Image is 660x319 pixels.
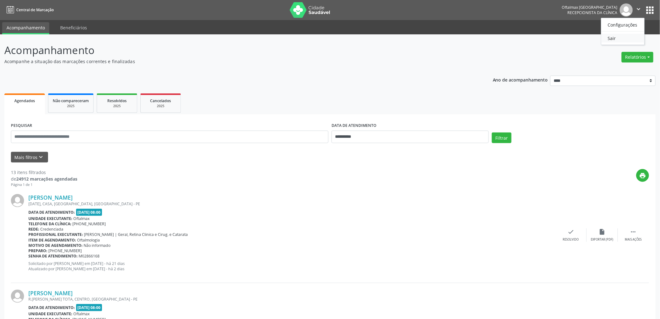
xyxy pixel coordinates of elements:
[493,76,548,83] p: Ano de acompanhamento
[601,18,645,45] ul: 
[625,237,642,242] div: Mais ações
[332,121,376,131] label: DATA DE ATENDIMENTO
[56,22,91,33] a: Beneficiários
[633,3,645,17] button: 
[562,5,618,10] div: Oftalmax [GEOGRAPHIC_DATA]
[591,237,614,242] div: Exportar (PDF)
[28,201,556,207] div: [DATE], CASA, [GEOGRAPHIC_DATA], [GEOGRAPHIC_DATA] - PE
[53,98,89,103] span: Não compareceram
[28,261,556,272] p: Solicitado por [PERSON_NAME] em [DATE] - há 21 dias Atualizado por [PERSON_NAME] em [DATE] - há 2...
[28,210,75,215] b: Data de atendimento:
[2,22,49,34] a: Acompanhamento
[28,253,78,259] b: Senha de atendimento:
[635,6,642,12] i: 
[636,169,649,182] button: print
[11,121,32,131] label: PESQUISAR
[639,172,646,179] i: print
[601,34,644,42] a: Sair
[601,20,644,29] a: Configurações
[150,98,171,103] span: Cancelados
[4,58,460,65] p: Acompanhe a situação das marcações correntes e finalizadas
[28,243,83,248] b: Motivo de agendamento:
[107,98,127,103] span: Resolvidos
[28,311,72,317] b: Unidade executante:
[28,194,73,201] a: [PERSON_NAME]
[14,98,35,103] span: Agendados
[568,228,575,235] i: check
[28,297,556,302] div: R.[PERSON_NAME] TOTA, CENTRO, [GEOGRAPHIC_DATA] - PE
[630,228,637,235] i: 
[77,237,100,243] span: Oftalmologia
[492,132,512,143] button: Filtrar
[84,232,188,237] span: [PERSON_NAME] | Geral, Retina Clinica e Cirug. e Catarata
[4,5,54,15] a: Central de Marcação
[53,104,89,108] div: 2025
[11,152,48,163] button: Mais filtroskeyboard_arrow_down
[599,228,606,235] i: insert_drive_file
[11,169,77,176] div: 13 itens filtrados
[28,237,76,243] b: Item de agendamento:
[38,154,45,161] i: keyboard_arrow_down
[11,194,24,207] img: img
[84,243,111,248] span: Não informado
[563,237,579,242] div: Resolvido
[73,221,106,227] span: [PHONE_NUMBER]
[49,248,82,253] span: [PHONE_NUMBER]
[11,176,77,182] div: de
[74,216,90,221] span: Oftalmax
[16,7,54,12] span: Central de Marcação
[28,248,47,253] b: Preparo:
[41,227,64,232] span: Credenciada
[76,209,102,216] span: [DATE] 08:00
[28,305,75,310] b: Data de atendimento:
[74,311,90,317] span: Oftalmax
[76,304,102,311] span: [DATE] 08:00
[28,221,71,227] b: Telefone da clínica:
[11,290,24,303] img: img
[4,42,460,58] p: Acompanhamento
[79,253,100,259] span: M02866168
[145,104,176,108] div: 2025
[28,232,83,237] b: Profissional executante:
[622,52,653,62] button: Relatórios
[28,290,73,297] a: [PERSON_NAME]
[28,216,72,221] b: Unidade executante:
[11,182,77,187] div: Página 1 de 1
[101,104,133,108] div: 2025
[645,5,656,16] button: apps
[568,10,618,15] span: Recepcionista da clínica
[28,227,39,232] b: Rede:
[16,176,77,182] strong: 24912 marcações agendadas
[620,3,633,17] img: img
